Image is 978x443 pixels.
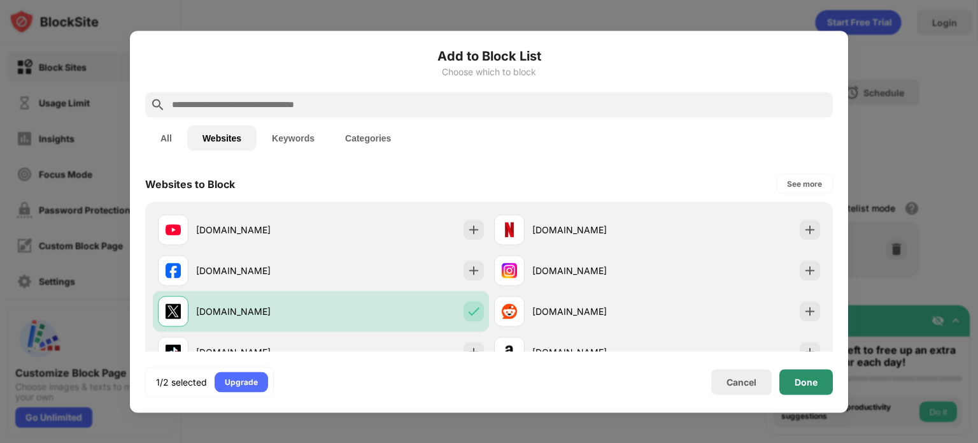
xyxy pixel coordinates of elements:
div: Upgrade [225,375,258,388]
img: favicons [502,303,517,319]
img: favicons [166,344,181,359]
div: Done [795,377,818,387]
div: [DOMAIN_NAME] [196,305,321,318]
div: [DOMAIN_NAME] [532,345,657,359]
div: Websites to Block [145,177,235,190]
img: favicons [502,263,517,278]
div: [DOMAIN_NAME] [196,264,321,277]
div: [DOMAIN_NAME] [532,305,657,318]
img: favicons [166,263,181,278]
button: Websites [187,125,257,150]
img: favicons [166,222,181,237]
div: See more [787,177,822,190]
img: favicons [502,344,517,359]
img: search.svg [150,97,166,112]
button: Keywords [257,125,330,150]
div: [DOMAIN_NAME] [532,223,657,236]
h6: Add to Block List [145,46,833,65]
div: [DOMAIN_NAME] [532,264,657,277]
img: favicons [502,222,517,237]
div: Cancel [726,377,756,388]
img: favicons [166,303,181,319]
div: 1/2 selected [156,375,207,388]
div: [DOMAIN_NAME] [196,223,321,236]
div: Choose which to block [145,66,833,76]
button: Categories [330,125,406,150]
button: All [145,125,187,150]
div: [DOMAIN_NAME] [196,345,321,359]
